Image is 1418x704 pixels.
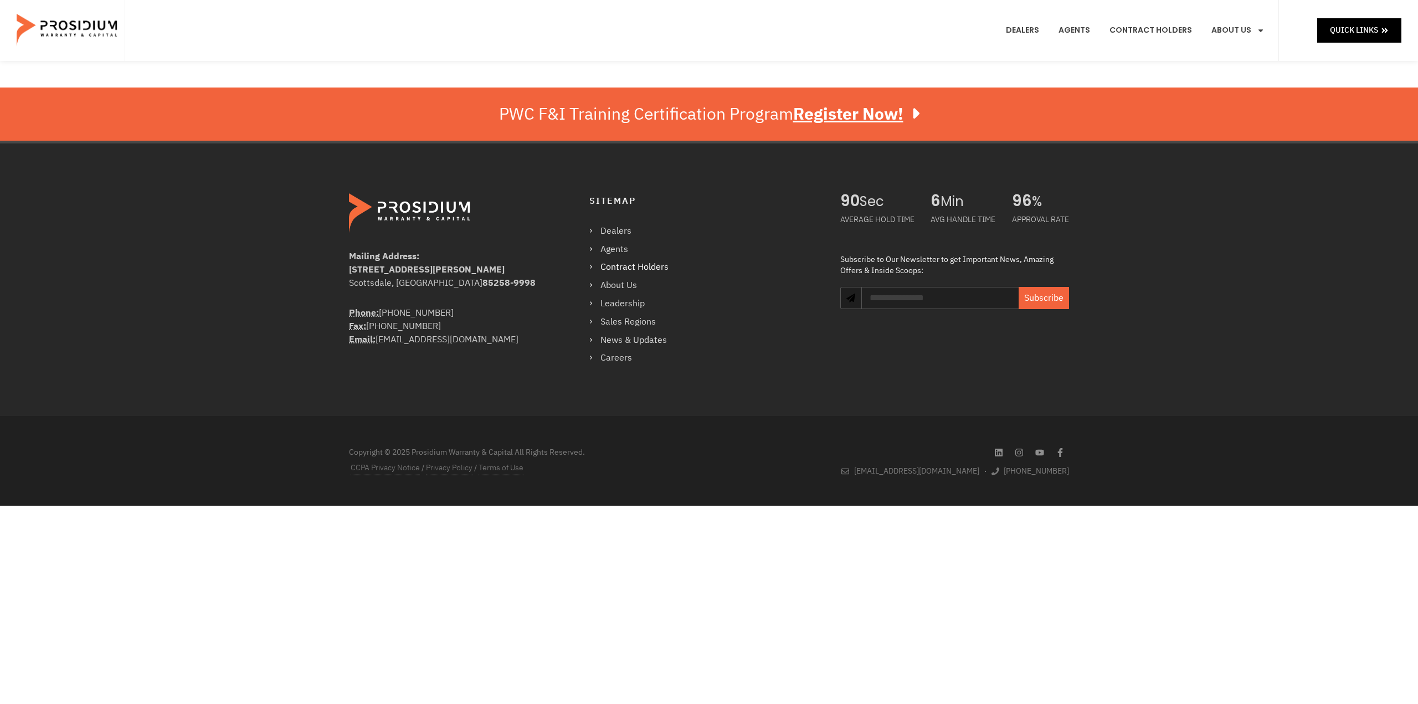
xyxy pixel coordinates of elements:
[426,461,472,475] a: Privacy Policy
[349,320,366,333] abbr: Fax
[589,314,680,330] a: Sales Regions
[482,276,536,290] b: 85258-9998
[589,223,680,239] a: Dealers
[998,10,1273,51] nav: Menu
[349,446,703,458] div: Copyright © 2025 Prosidium Warranty & Capital All Rights Reserved.
[931,210,995,229] div: AVG HANDLE TIME
[840,193,860,210] span: 90
[1050,10,1098,51] a: Agents
[931,193,941,210] span: 6
[1032,193,1069,210] span: %
[991,464,1070,478] a: [PHONE_NUMBER]
[1101,10,1200,51] a: Contract Holders
[860,193,914,210] span: Sec
[589,296,680,312] a: Leadership
[349,263,505,276] b: [STREET_ADDRESS][PERSON_NAME]
[349,320,366,333] strong: Fax:
[349,333,376,346] abbr: Email Address
[840,254,1069,276] div: Subscribe to Our Newsletter to get Important News, Amazing Offers & Inside Scoops:
[1203,10,1273,51] a: About Us
[349,306,379,320] abbr: Phone Number
[589,259,680,275] a: Contract Holders
[841,464,979,478] a: [EMAIL_ADDRESS][DOMAIN_NAME]
[941,193,995,210] span: Min
[589,278,680,294] a: About Us
[589,332,680,348] a: News & Updates
[840,210,914,229] div: AVERAGE HOLD TIME
[1024,291,1063,305] span: Subscribe
[349,250,419,263] b: Mailing Address:
[479,461,523,475] a: Terms of Use
[589,193,818,209] h4: Sitemap
[1317,18,1401,42] a: Quick Links
[589,350,680,366] a: Careers
[998,10,1047,51] a: Dealers
[589,241,680,258] a: Agents
[499,104,919,124] div: PWC F&I Training Certification Program
[1019,287,1069,309] button: Subscribe
[1001,464,1069,478] span: [PHONE_NUMBER]
[1012,210,1069,229] div: APPROVAL RATE
[1012,193,1032,210] span: 96
[1330,23,1378,37] span: Quick Links
[793,101,903,126] u: Register Now!
[351,461,420,475] a: CCPA Privacy Notice
[851,464,979,478] span: [EMAIL_ADDRESS][DOMAIN_NAME]
[589,223,680,366] nav: Menu
[349,461,703,475] div: / /
[349,333,376,346] strong: Email:
[349,306,379,320] strong: Phone:
[861,287,1069,320] form: Newsletter Form
[349,276,544,290] div: Scottsdale, [GEOGRAPHIC_DATA]
[349,306,544,346] div: [PHONE_NUMBER] [PHONE_NUMBER] [EMAIL_ADDRESS][DOMAIN_NAME]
